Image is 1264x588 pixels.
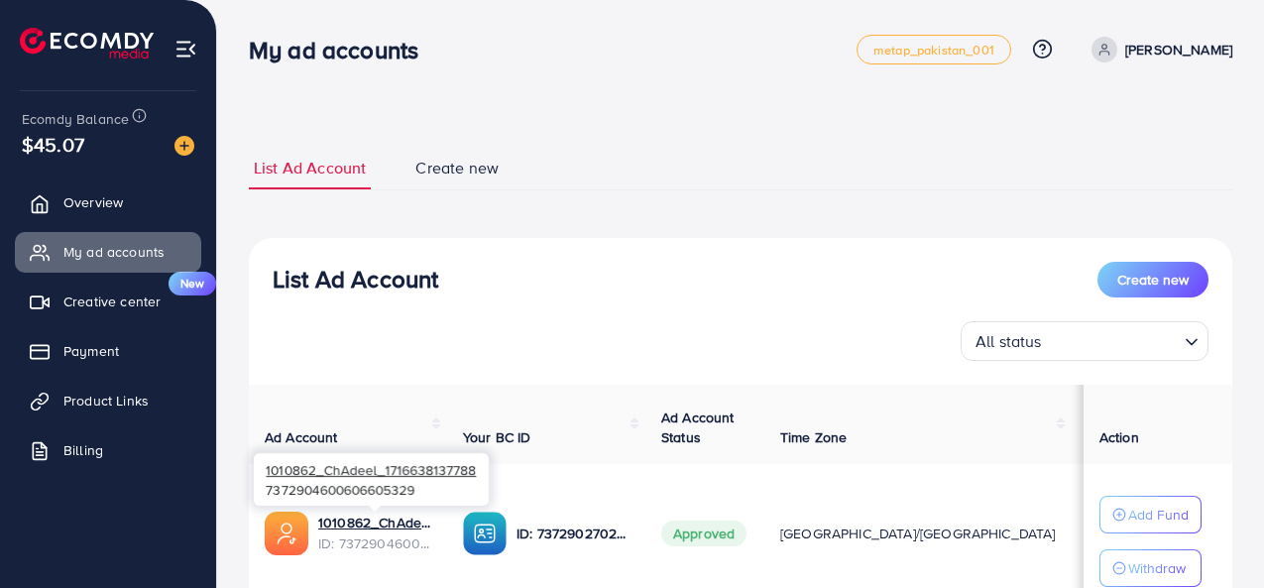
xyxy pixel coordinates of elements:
span: Ad Account Status [661,408,735,447]
a: Product Links [15,381,201,420]
span: Action [1099,427,1139,447]
span: All status [972,327,1046,356]
span: [GEOGRAPHIC_DATA]/[GEOGRAPHIC_DATA] [780,524,1056,543]
iframe: Chat [1180,499,1249,573]
span: ID: 7372904600606605329 [318,533,431,553]
span: Time Zone [780,427,847,447]
span: Your BC ID [463,427,531,447]
a: Creative centerNew [15,282,201,321]
button: Add Fund [1099,496,1202,533]
span: New [169,272,216,295]
a: Billing [15,430,201,470]
button: Withdraw [1099,549,1202,587]
img: image [174,136,194,156]
a: metap_pakistan_001 [857,35,1011,64]
span: Product Links [63,391,149,411]
a: [PERSON_NAME] [1084,37,1232,62]
a: My ad accounts [15,232,201,272]
a: 1010862_ChAdeel_1716638137788 [318,513,431,532]
span: 1010862_ChAdeel_1716638137788 [266,460,476,479]
span: Create new [1117,270,1189,290]
span: $45.07 [22,130,84,159]
img: ic-ba-acc.ded83a64.svg [463,512,507,555]
img: logo [20,28,154,59]
p: [PERSON_NAME] [1125,38,1232,61]
a: Overview [15,182,201,222]
span: Overview [63,192,123,212]
a: Payment [15,331,201,371]
h3: List Ad Account [273,265,438,294]
span: Billing [63,440,103,460]
span: Ad Account [265,427,338,447]
span: Payment [63,341,119,361]
p: ID: 7372902702914977793 [517,522,630,545]
p: Withdraw [1128,556,1186,580]
span: Create new [415,157,499,179]
p: Add Fund [1128,503,1189,527]
h3: My ad accounts [249,36,434,64]
div: Search for option [961,321,1208,361]
span: Ecomdy Balance [22,109,129,129]
span: My ad accounts [63,242,165,262]
img: menu [174,38,197,60]
span: Approved [661,521,747,546]
span: List Ad Account [254,157,366,179]
span: Creative center [63,292,161,311]
img: ic-ads-acc.e4c84228.svg [265,512,308,555]
span: metap_pakistan_001 [873,44,994,57]
button: Create new [1097,262,1208,297]
input: Search for option [1048,323,1177,356]
div: 7372904600606605329 [254,453,489,506]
